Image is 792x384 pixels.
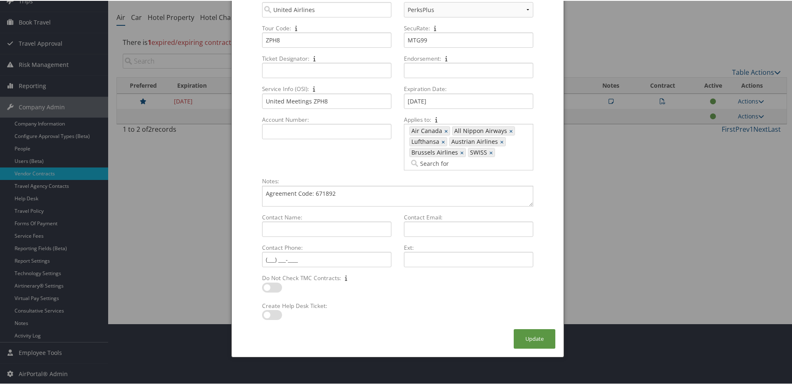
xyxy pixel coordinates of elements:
[259,176,537,185] label: Notes:
[409,158,456,167] input: Applies to: Air Canada×All Nippon Airways×Lufthansa×Austrian Airlines×Brussels Airlines×SWISS×
[262,251,391,266] input: Contact Phone:
[262,123,391,138] input: Account Number:
[404,62,533,77] input: Endorsement:
[259,54,395,62] label: Ticket Designator:
[259,23,395,32] label: Tour Code:
[410,148,458,156] span: Brussels Airlines
[460,148,465,156] a: ×
[262,32,391,47] input: Tour Code:
[259,301,395,309] label: Create Help Desk Ticket:
[410,126,442,134] span: Air Canada
[259,273,395,281] label: Do Not Check TMC Contracts:
[453,126,507,134] span: All Nippon Airways
[259,243,395,251] label: Contact Phone:
[259,84,395,92] label: Service Info (OSI):
[450,137,498,145] span: Austrian Airlines
[509,126,515,134] a: ×
[401,84,537,92] label: Expiration Date:
[259,212,395,221] label: Contact Name:
[262,93,391,108] input: Service Info (OSI):
[404,32,533,47] input: SecuRate:
[401,23,537,32] label: SecuRate:
[262,221,391,236] input: Contact Name:
[259,115,395,123] label: Account Number:
[401,212,537,221] label: Contact Email:
[514,328,555,348] button: Update
[262,185,533,206] textarea: Notes:
[404,251,533,266] input: Ext:
[489,148,495,156] a: ×
[404,93,533,108] input: Expiration Date:
[262,62,391,77] input: Ticket Designator:
[262,1,391,17] input: Vendor Name:
[401,115,537,123] label: Applies to:
[500,137,505,145] a: ×
[401,243,537,251] label: Ext:
[401,54,537,62] label: Endorsement:
[410,137,439,145] span: Lufthansa
[404,221,533,236] input: Contact Email:
[441,137,447,145] a: ×
[468,148,487,156] span: SWISS
[404,1,533,17] select: Type:
[444,126,450,134] a: ×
